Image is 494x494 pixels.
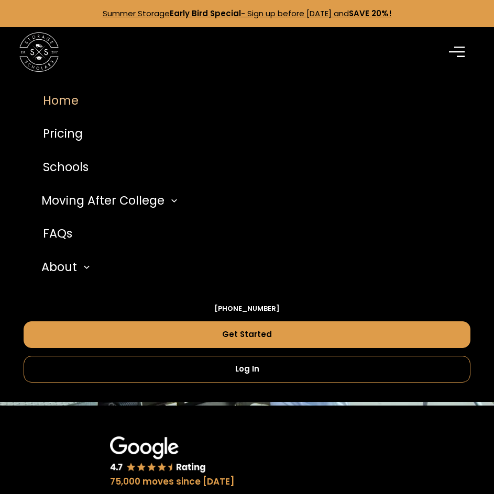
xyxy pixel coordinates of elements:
[170,8,241,19] strong: Early Bird Special
[37,251,470,284] div: About
[24,217,470,251] a: FAQs
[24,321,470,348] a: Get Started
[19,32,59,72] img: Storage Scholars main logo
[103,8,392,19] a: Summer StorageEarly Bird Special- Sign up before [DATE] andSAVE 20%!
[24,356,470,383] a: Log In
[37,184,470,218] div: Moving After College
[24,151,470,184] a: Schools
[24,84,470,118] a: Home
[24,117,470,151] a: Pricing
[41,192,164,210] div: Moving After College
[41,259,77,276] div: About
[349,8,392,19] strong: SAVE 20%!
[214,304,280,314] a: [PHONE_NUMBER]
[19,32,59,72] a: home
[443,36,475,68] div: menu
